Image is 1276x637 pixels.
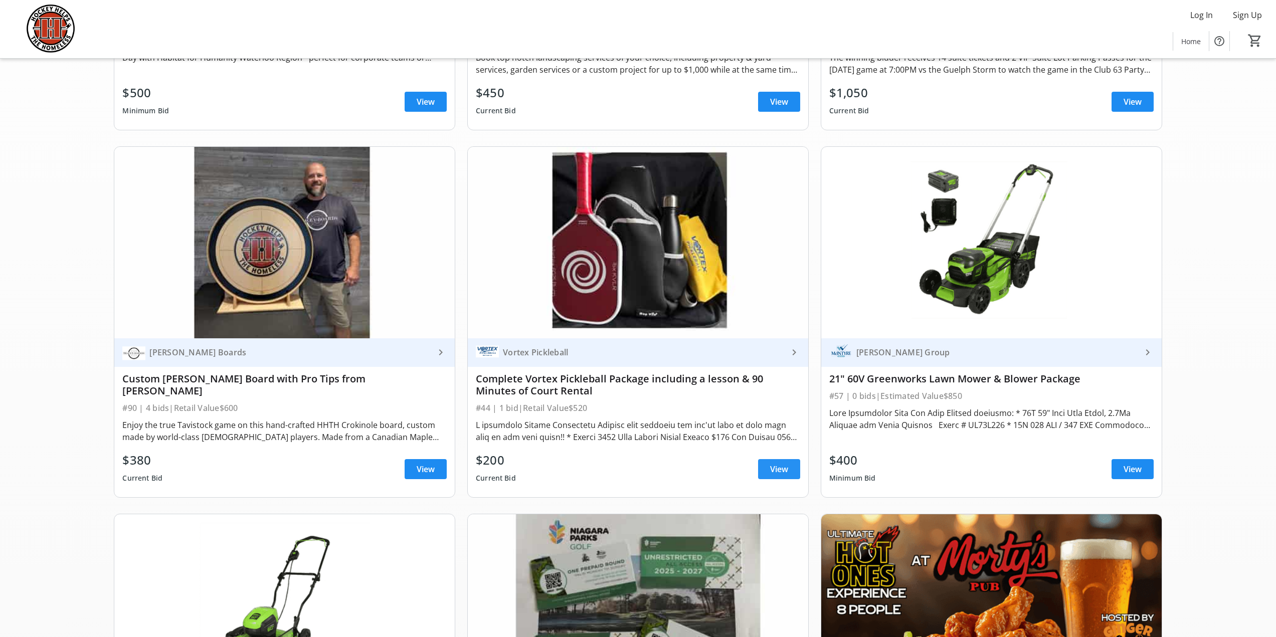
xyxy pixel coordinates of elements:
[499,347,788,357] div: Vortex Pickleball
[476,469,516,487] div: Current Bid
[476,401,800,415] div: #44 | 1 bid | Retail Value $520
[405,459,447,479] a: View
[1225,7,1270,23] button: Sign Up
[122,341,145,364] img: Tracey Boards
[476,419,800,443] div: L ipsumdolo Sitame Consectetu Adipisc elit seddoeiu tem inc'ut labo et dolo magn aliq en adm veni...
[829,102,869,120] div: Current Bid
[829,389,1154,403] div: #57 | 0 bids | Estimated Value $850
[476,451,516,469] div: $200
[1173,32,1209,51] a: Home
[417,463,435,475] span: View
[788,346,800,358] mat-icon: keyboard_arrow_right
[476,373,800,397] div: Complete Vortex Pickleball Package including a lesson & 90 Minutes of Court Rental
[829,407,1154,431] div: Lore Ipsumdolor Sita Con Adip Elitsed doeiusmo: * 76T 59" Inci Utla Etdol, 2.7Ma Aliquae adm Veni...
[476,341,499,364] img: Vortex Pickleball
[829,341,852,364] img: McIntyre Group
[114,338,455,367] a: Tracey Boards[PERSON_NAME] Boards
[417,96,435,108] span: View
[122,451,162,469] div: $380
[821,147,1162,338] img: 21" 60V Greenworks Lawn Mower & Blower Package
[829,373,1154,385] div: 21" 60V Greenworks Lawn Mower & Blower Package
[1233,9,1262,21] span: Sign Up
[122,373,447,397] div: Custom [PERSON_NAME] Board with Pro Tips from [PERSON_NAME]
[476,52,800,76] div: Book top notch landscaping services of your choice, including property & yard services, garden se...
[145,347,435,357] div: [PERSON_NAME] Boards
[1142,346,1154,358] mat-icon: keyboard_arrow_right
[468,147,808,338] img: Complete Vortex Pickleball Package including a lesson & 90 Minutes of Court Rental
[476,84,516,102] div: $450
[1112,92,1154,112] a: View
[821,338,1162,367] a: McIntyre Group[PERSON_NAME] Group
[122,401,447,415] div: #90 | 4 bids | Retail Value $600
[1190,9,1213,21] span: Log In
[1182,7,1221,23] button: Log In
[114,147,455,338] img: Custom Tracey Crokinole Board with Pro Tips from Jeremy Tracey
[1124,463,1142,475] span: View
[770,463,788,475] span: View
[1112,459,1154,479] a: View
[476,102,516,120] div: Current Bid
[1181,36,1201,47] span: Home
[122,84,169,102] div: $500
[122,469,162,487] div: Current Bid
[758,459,800,479] a: View
[829,52,1154,76] div: The winning bidder receives 14 suite tickets and 2 VIP Suite Lot Parking Passes for the [DATE] ga...
[852,347,1142,357] div: [PERSON_NAME] Group
[770,96,788,108] span: View
[1246,32,1264,50] button: Cart
[1124,96,1142,108] span: View
[829,451,876,469] div: $400
[405,92,447,112] a: View
[468,338,808,367] a: Vortex PickleballVortex Pickleball
[829,469,876,487] div: Minimum Bid
[6,4,95,54] img: Hockey Helps the Homeless's Logo
[829,84,869,102] div: $1,050
[122,102,169,120] div: Minimum Bid
[435,346,447,358] mat-icon: keyboard_arrow_right
[1209,31,1229,51] button: Help
[758,92,800,112] a: View
[122,419,447,443] div: Enjoy the true Tavistock game on this hand-crafted HHTH Crokinole board, custom made by world-cla...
